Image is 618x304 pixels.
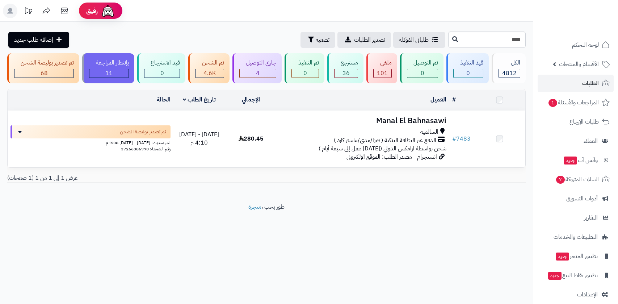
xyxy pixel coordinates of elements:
[144,69,180,78] div: 0
[577,290,598,300] span: الإعدادات
[81,53,135,83] a: بإنتظار المراجعة 11
[41,69,48,78] span: 68
[248,203,261,211] a: متجرة
[453,59,483,67] div: قيد التنفيذ
[291,59,319,67] div: تم التنفيذ
[179,130,219,147] span: [DATE] - [DATE] 4:10 م
[393,32,445,48] a: طلباتي المُوكلة
[538,36,614,54] a: لوحة التحكم
[374,69,391,78] div: 101
[556,253,569,261] span: جديد
[547,270,598,280] span: تطبيق نقاط البيع
[572,40,599,50] span: لوحة التحكم
[538,190,614,207] a: أدوات التسويق
[548,99,557,107] span: 1
[377,69,388,78] span: 101
[231,53,283,83] a: جاري التوصيل 4
[538,209,614,226] a: التقارير
[121,146,171,152] span: رقم الشحنة: 37266386990
[555,251,598,261] span: تطبيق المتجر
[407,59,438,67] div: تم التوصيل
[8,32,69,48] a: إضافة طلب جديد
[19,4,37,20] a: تحديثات المنصة
[240,69,276,78] div: 4
[89,59,129,67] div: بإنتظار المراجعة
[399,36,429,44] span: طلباتي المُوكلة
[569,117,599,127] span: طلبات الإرجاع
[292,69,318,78] div: 0
[566,193,598,204] span: أدوات التسويق
[538,171,614,188] a: السلات المتروكة7
[452,134,471,143] a: #7483
[556,176,565,184] span: 7
[6,53,81,83] a: تم تصدير بوليصة الشحن 68
[548,97,599,108] span: المراجعات والأسئلة
[373,59,391,67] div: ملغي
[196,69,223,78] div: 4591
[239,134,264,143] span: 280.45
[203,69,216,78] span: 4.6K
[502,69,517,78] span: 4812
[538,247,614,265] a: تطبيق المتجرجديد
[303,69,307,78] span: 0
[334,136,436,145] span: الدفع عبر البطاقة البنكية ( فيزا/مدى/ماستر كارد )
[538,151,614,169] a: وآتس آبجديد
[584,213,598,223] span: التقارير
[195,59,224,67] div: تم الشحن
[538,75,614,92] a: الطلبات
[399,53,445,83] a: تم التوصيل 0
[160,69,164,78] span: 0
[430,95,446,104] a: العميل
[183,95,216,104] a: تاريخ الطلب
[120,128,166,136] span: تم تصدير بوليصة الشحن
[334,59,358,67] div: مسترجع
[335,69,358,78] div: 36
[256,69,260,78] span: 4
[342,69,350,78] span: 36
[144,59,180,67] div: قيد الاسترجاع
[454,69,483,78] div: 0
[538,286,614,303] a: الإعدادات
[499,59,520,67] div: الكل
[2,174,266,182] div: عرض 1 إلى 1 من 1 (1 صفحات)
[445,53,490,83] a: قيد التنفيذ 0
[316,36,329,44] span: تصفية
[538,228,614,246] a: التطبيقات والخدمات
[187,53,231,83] a: تم الشحن 4.6K
[538,132,614,150] a: العملاء
[14,69,73,78] div: 68
[14,36,53,44] span: إضافة طلب جديد
[239,59,276,67] div: جاري التوصيل
[300,32,335,48] button: تصفية
[407,69,438,78] div: 0
[157,95,171,104] a: الحالة
[319,144,446,153] span: شحن بواسطة ارامكس الدولي ([DATE] عمل إلى سبعة أيام )
[10,138,171,146] div: اخر تحديث: [DATE] - [DATE] 9:08 م
[421,69,424,78] span: 0
[420,128,438,136] span: السالمية
[354,36,385,44] span: تصدير الطلبات
[490,53,527,83] a: الكل4812
[564,157,577,165] span: جديد
[452,95,456,104] a: #
[14,59,74,67] div: تم تصدير بوليصة الشحن
[101,4,115,18] img: ai-face.png
[555,174,599,184] span: السلات المتروكة
[105,69,113,78] span: 11
[346,153,437,161] span: انستجرام - مصدر الطلب: الموقع الإلكتروني
[538,94,614,111] a: المراجعات والأسئلة1
[548,272,562,280] span: جديد
[337,32,391,48] a: تصدير الطلبات
[242,95,260,104] a: الإجمالي
[89,69,128,78] div: 11
[280,117,446,125] h3: Manal El Bahnasawi
[136,53,187,83] a: قيد الاسترجاع 0
[554,232,598,242] span: التطبيقات والخدمات
[86,7,98,15] span: رفيق
[584,136,598,146] span: العملاء
[563,155,598,165] span: وآتس آب
[559,59,599,69] span: الأقسام والمنتجات
[452,134,456,143] span: #
[283,53,325,83] a: تم التنفيذ 0
[538,267,614,284] a: تطبيق نقاط البيعجديد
